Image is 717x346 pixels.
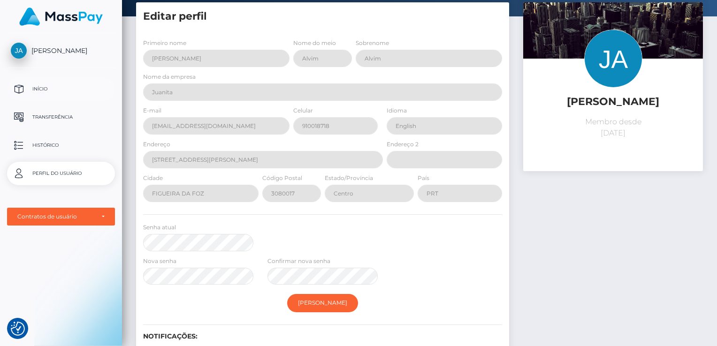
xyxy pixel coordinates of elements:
[523,2,703,122] img: ...
[7,46,115,55] span: [PERSON_NAME]
[530,95,696,109] h5: [PERSON_NAME]
[11,322,25,336] img: Revisit consent button
[7,162,115,185] a: Perfil do usuário
[143,140,170,149] label: Endereço
[11,322,25,336] button: Consent Preferences
[11,82,111,96] p: Início
[143,174,163,182] label: Cidade
[530,116,696,139] p: Membro desde [DATE]
[19,8,103,26] img: MassPay
[143,332,502,340] h6: Notificações:
[143,257,176,265] label: Nova senha
[11,138,111,152] p: Histórico
[262,174,302,182] label: Código Postal
[267,257,330,265] label: Confirmar nova senha
[7,105,115,129] a: Transferência
[7,134,115,157] a: Histórico
[293,106,313,115] label: Celular
[143,39,186,47] label: Primeiro nome
[143,106,161,115] label: E-mail
[356,39,389,47] label: Sobrenome
[17,213,94,220] div: Contratos de usuário
[325,174,373,182] label: Estado/Província
[7,77,115,101] a: Início
[11,110,111,124] p: Transferência
[387,106,407,115] label: Idioma
[418,174,429,182] label: País
[11,166,111,181] p: Perfil do usuário
[293,39,336,47] label: Nome do meio
[143,73,196,81] label: Nome da empresa
[143,223,176,232] label: Senha atual
[387,140,419,149] label: Endereço 2
[7,208,115,226] button: Contratos de usuário
[287,294,358,312] button: [PERSON_NAME]
[143,9,502,24] h5: Editar perfil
